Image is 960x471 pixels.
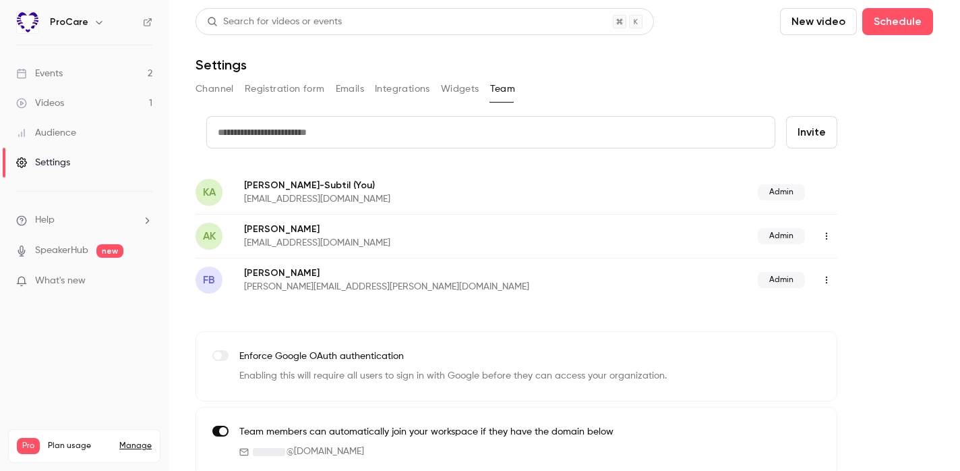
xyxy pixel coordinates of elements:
[287,445,364,459] span: @ [DOMAIN_NAME]
[441,78,479,100] button: Widgets
[35,244,88,258] a: SpeakerHub
[35,274,86,288] span: What's new
[16,213,152,227] li: help-dropdown-opener
[244,192,574,206] p: [EMAIL_ADDRESS][DOMAIN_NAME]
[758,272,805,288] span: Admin
[16,96,64,110] div: Videos
[50,16,88,29] h6: ProCare
[758,184,805,200] span: Admin
[119,441,152,451] a: Manage
[17,11,38,33] img: ProCare
[239,369,667,383] p: Enabling this will require all users to sign in with Google before they can access your organizat...
[203,184,216,200] span: KA
[16,67,63,80] div: Events
[244,223,574,236] p: [PERSON_NAME]
[207,15,342,29] div: Search for videos or events
[245,78,325,100] button: Registration form
[375,78,430,100] button: Integrations
[244,236,574,250] p: [EMAIL_ADDRESS][DOMAIN_NAME]
[48,441,111,451] span: Plan usage
[780,8,857,35] button: New video
[862,8,933,35] button: Schedule
[16,126,76,140] div: Audience
[244,280,644,294] p: [PERSON_NAME][EMAIL_ADDRESS][PERSON_NAME][DOMAIN_NAME]
[203,272,215,288] span: FB
[239,425,613,439] p: Team members can automatically join your workspace if they have the domain below
[786,116,837,148] button: Invite
[244,267,644,280] p: [PERSON_NAME]
[351,178,375,192] span: (You)
[239,350,667,364] p: Enforce Google OAuth authentication
[196,57,247,73] h1: Settings
[96,244,123,258] span: new
[758,228,805,244] span: Admin
[17,438,40,454] span: Pro
[35,213,55,227] span: Help
[196,78,234,100] button: Channel
[336,78,364,100] button: Emails
[490,78,516,100] button: Team
[203,228,216,244] span: AK
[244,178,574,192] p: [PERSON_NAME]-Subtil
[16,156,70,169] div: Settings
